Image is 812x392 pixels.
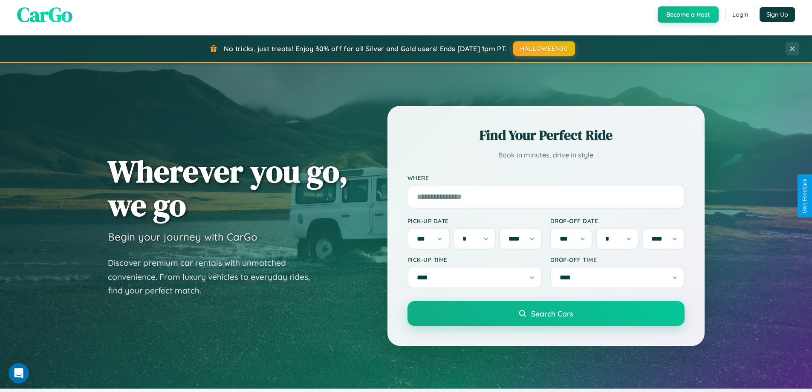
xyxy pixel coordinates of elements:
iframe: Intercom live chat [9,363,29,383]
button: Become a Host [658,6,719,23]
button: Sign Up [760,7,795,22]
p: Book in minutes, drive in style [407,149,685,161]
label: Pick-up Date [407,217,542,224]
label: Pick-up Time [407,256,542,263]
label: Where [407,174,685,181]
h2: Find Your Perfect Ride [407,126,685,145]
label: Drop-off Time [550,256,685,263]
button: HALLOWEEN30 [513,41,575,56]
h3: Begin your journey with CarGo [108,230,257,243]
div: Give Feedback [802,179,808,213]
span: CarGo [17,0,72,29]
span: No tricks, just treats! Enjoy 30% off for all Silver and Gold users! Ends [DATE] 1pm PT. [224,44,507,53]
button: Search Cars [407,301,685,326]
span: Search Cars [531,309,573,318]
h1: Wherever you go, we go [108,154,348,222]
button: Login [725,7,755,22]
label: Drop-off Date [550,217,685,224]
p: Discover premium car rentals with unmatched convenience. From luxury vehicles to everyday rides, ... [108,256,321,298]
